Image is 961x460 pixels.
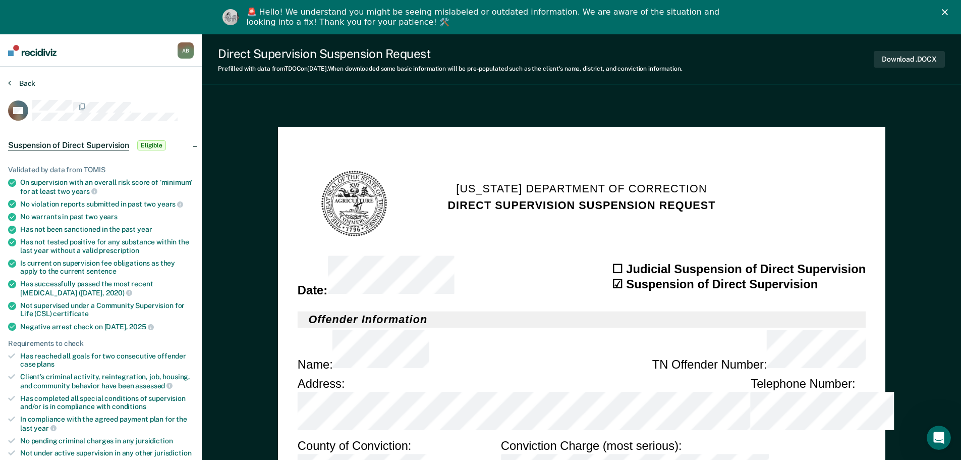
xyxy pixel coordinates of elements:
[20,238,194,255] div: Has not tested positive for any substance within the last year without a valid
[751,376,894,434] div: Telephone Number :
[20,199,194,209] div: No violation reports submitted in past two
[8,140,129,150] span: Suspension of Direct Supervision
[222,9,239,25] img: Profile image for Kim
[99,246,139,254] span: prescription
[218,65,683,72] div: Prefilled with data from TDOC on [DATE] . When downloaded some basic information will be pre-popu...
[34,424,56,432] span: year
[874,51,945,68] button: Download .DOCX
[20,259,194,276] div: Is current on supervision fee obligations as they apply to the current
[135,382,173,390] span: assessed
[652,330,865,372] div: TN Offender Number :
[8,45,56,56] img: Recidiviz
[20,213,194,221] div: No warrants in past two
[112,402,146,411] span: conditions
[20,352,194,369] div: Has reached all goals for two consecutive offender case
[154,449,191,457] span: jurisdiction
[927,426,951,450] iframe: Intercom live chat
[20,373,194,390] div: Client’s criminal activity, reintegration, job, housing, and community behavior have been
[136,437,173,445] span: jursidiction
[612,262,866,277] div: ☐ Judicial Suspension of Direct Supervision
[37,360,54,368] span: plans
[297,311,865,327] h2: Offender Information
[456,181,707,197] h1: [US_STATE] Department of Correction
[178,42,194,59] button: AB
[99,213,118,221] span: years
[612,277,866,293] div: ☑ Suspension of Direct Supervision
[20,449,194,457] div: Not under active supervision in any other
[72,187,97,195] span: years
[8,339,194,348] div: Requirements to check
[942,9,952,15] div: Close
[20,415,194,432] div: In compliance with the agreed payment plan for the last
[20,301,194,319] div: Not supervised under a Community Supervision for Life (CSL)
[297,330,429,372] div: Name :
[297,256,454,298] div: Date :
[218,46,683,61] div: Direct Supervision Suspension Request
[157,200,183,208] span: years
[297,376,751,434] div: Address :
[20,437,194,445] div: No pending criminal charges in any
[20,225,194,234] div: Has not been sanctioned in the past
[447,197,715,213] h2: DIRECT SUPERVISION SUSPENSION REQUEST
[8,166,194,174] div: Validated by data from TOMIS
[20,178,194,195] div: On supervision with an overall risk score of 'minimum' for at least two
[247,7,723,27] div: 🚨 Hello! We understand you might be seeing mislabeled or outdated information. We are aware of th...
[20,394,194,412] div: Has completed all special conditions of supervision and/or is in compliance with
[8,79,35,88] button: Back
[86,267,117,275] span: sentence
[20,322,194,331] div: Negative arrest check on [DATE],
[53,310,88,318] span: certificate
[137,140,166,150] span: Eligible
[129,323,153,331] span: 2025
[178,42,194,59] div: A B
[137,225,152,233] span: year
[20,280,194,297] div: Has successfully passed the most recent [MEDICAL_DATA] ([DATE],
[106,289,132,297] span: 2020)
